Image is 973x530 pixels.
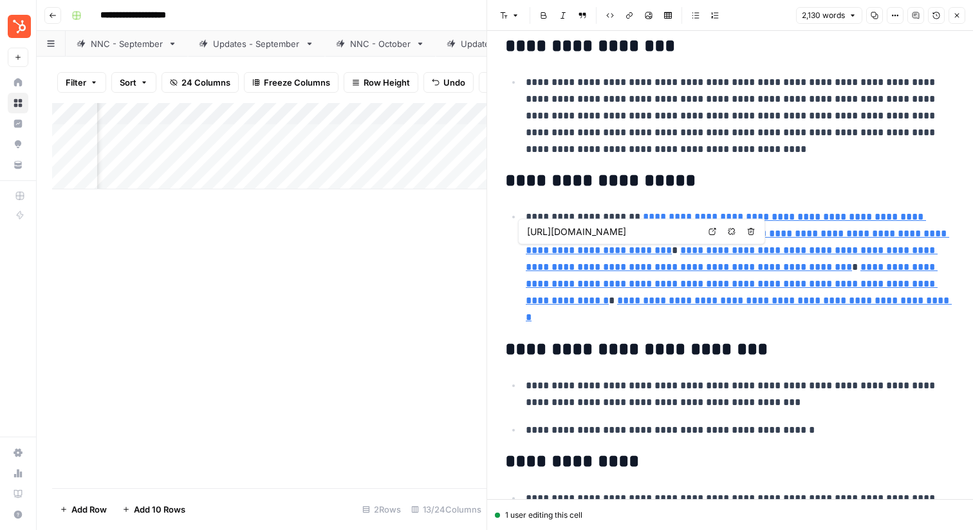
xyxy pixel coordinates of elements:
a: Your Data [8,155,28,175]
div: 1 user editing this cell [495,509,965,521]
a: Home [8,72,28,93]
button: Workspace: Blog Content Action Plan [8,10,28,43]
span: 24 Columns [181,76,230,89]
button: Add 10 Rows [115,499,193,520]
a: NNC - October [325,31,436,57]
span: Add Row [71,503,107,516]
a: Settings [8,442,28,463]
div: 13/24 Columns [406,499,486,520]
span: Add 10 Rows [134,503,185,516]
a: Opportunities [8,134,28,155]
span: Undo [443,76,465,89]
a: Insights [8,113,28,134]
button: Filter [57,72,106,93]
button: 24 Columns [162,72,239,93]
button: Freeze Columns [244,72,338,93]
span: Filter [66,76,86,89]
img: Blog Content Action Plan Logo [8,15,31,38]
button: Add Row [52,499,115,520]
div: Updates - October [461,37,536,50]
div: Updates - September [213,37,300,50]
button: Row Height [344,72,418,93]
div: NNC - September [91,37,163,50]
button: Sort [111,72,156,93]
a: Updates - October [436,31,561,57]
span: Freeze Columns [264,76,330,89]
span: 2,130 words [802,10,845,21]
span: Sort [120,76,136,89]
div: 2 Rows [357,499,406,520]
a: NNC - September [66,31,188,57]
a: Updates - September [188,31,325,57]
a: Learning Hub [8,484,28,504]
a: Usage [8,463,28,484]
button: 2,130 words [796,7,862,24]
button: Undo [423,72,474,93]
span: Row Height [364,76,410,89]
button: Help + Support [8,504,28,525]
a: Browse [8,93,28,113]
div: NNC - October [350,37,411,50]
